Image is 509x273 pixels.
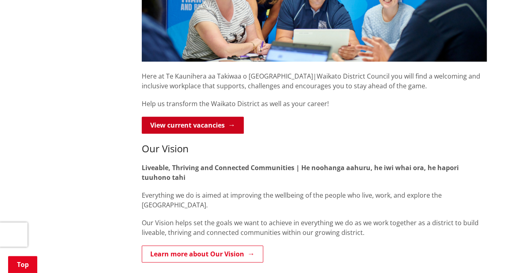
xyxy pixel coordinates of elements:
a: Top [8,256,37,273]
p: Everything we do is aimed at improving the wellbeing of the people who live, work, and explore th... [142,190,487,210]
strong: Liveable, Thriving and Connected Communities | He noohanga aahuru, he iwi whai ora, he hapori tuu... [142,163,459,182]
iframe: Messenger Launcher [472,239,501,268]
h3: Our Vision [142,143,487,155]
a: Learn more about Our Vision [142,245,263,262]
p: Our Vision helps set the goals we want to achieve in everything we do as we work together as a di... [142,218,487,237]
p: Help us transform the Waikato District as well as your career! [142,99,487,109]
p: Here at Te Kaunihera aa Takiwaa o [GEOGRAPHIC_DATA]|Waikato District Council you will find a welc... [142,62,487,91]
a: View current vacancies [142,117,244,134]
